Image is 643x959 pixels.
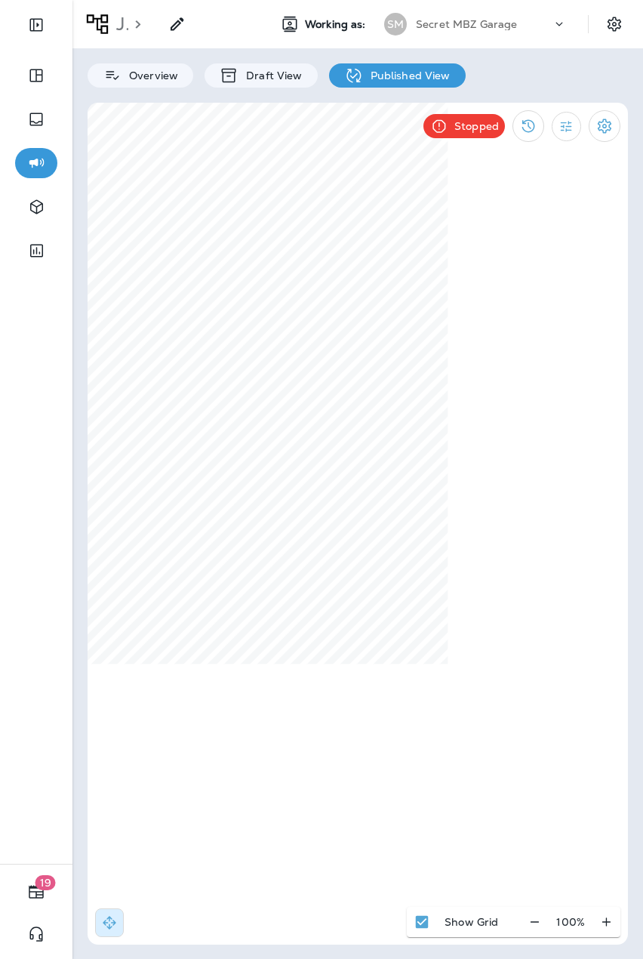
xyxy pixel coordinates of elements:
p: Published View [363,69,451,82]
button: Filter Statistics [552,112,581,141]
span: 19 [35,875,56,890]
button: 19 [15,877,57,907]
p: Journey [110,13,128,35]
p: Show Grid [445,916,498,928]
button: View Changelog [512,110,544,142]
p: Overview [122,69,178,82]
button: Expand Sidebar [15,10,57,40]
p: Secret MBZ Garage [416,18,517,30]
span: Working as: [305,18,369,31]
p: > [128,13,141,35]
div: SM [384,13,407,35]
button: Settings [589,110,620,142]
button: Settings [601,11,628,38]
p: 100 % [556,916,585,928]
p: Stopped [454,120,499,132]
p: Draft View [238,69,302,82]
